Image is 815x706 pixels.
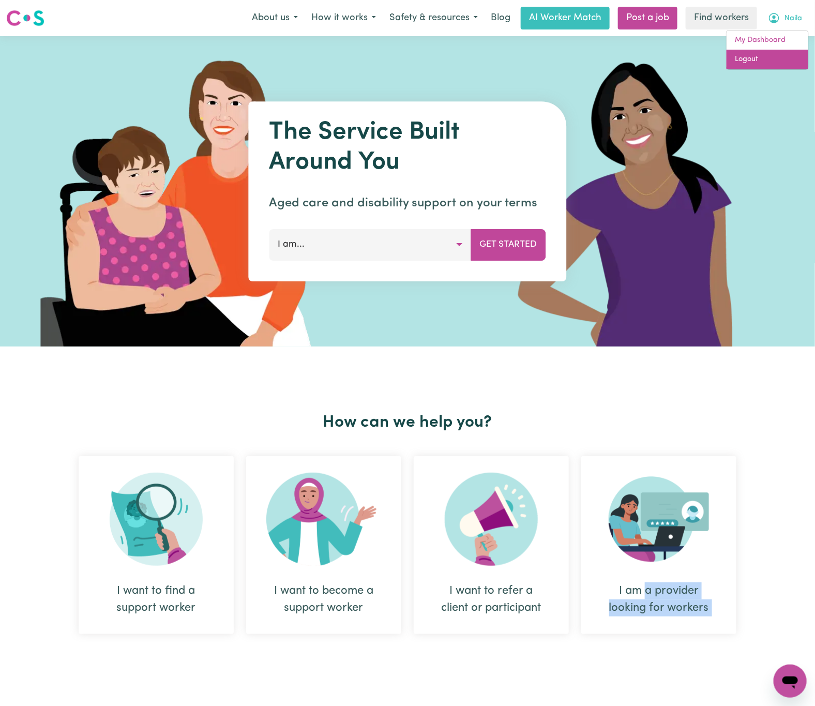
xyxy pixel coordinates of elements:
[471,229,546,260] button: Get Started
[606,582,712,617] div: I am a provider looking for workers
[246,456,401,634] div: I want to become a support worker
[269,118,546,177] h1: The Service Built Around You
[581,456,736,634] div: I am a provider looking for workers
[761,7,809,29] button: My Account
[271,582,376,617] div: I want to become a support worker
[305,7,383,29] button: How it works
[521,7,610,29] a: AI Worker Match
[79,456,234,634] div: I want to find a support worker
[727,50,808,69] a: Logout
[72,413,743,432] h2: How can we help you?
[445,473,538,566] img: Refer
[618,7,677,29] a: Post a job
[727,31,808,50] a: My Dashboard
[6,9,44,27] img: Careseekers logo
[266,473,381,566] img: Become Worker
[383,7,485,29] button: Safety & resources
[774,665,807,698] iframe: Button to launch messaging window
[609,473,709,566] img: Provider
[103,582,209,617] div: I want to find a support worker
[485,7,517,29] a: Blog
[439,582,544,617] div: I want to refer a client or participant
[686,7,757,29] a: Find workers
[414,456,569,634] div: I want to refer a client or participant
[269,229,472,260] button: I am...
[784,13,802,24] span: Naila
[110,473,203,566] img: Search
[245,7,305,29] button: About us
[726,30,809,70] div: My Account
[269,194,546,213] p: Aged care and disability support on your terms
[6,6,44,30] a: Careseekers logo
